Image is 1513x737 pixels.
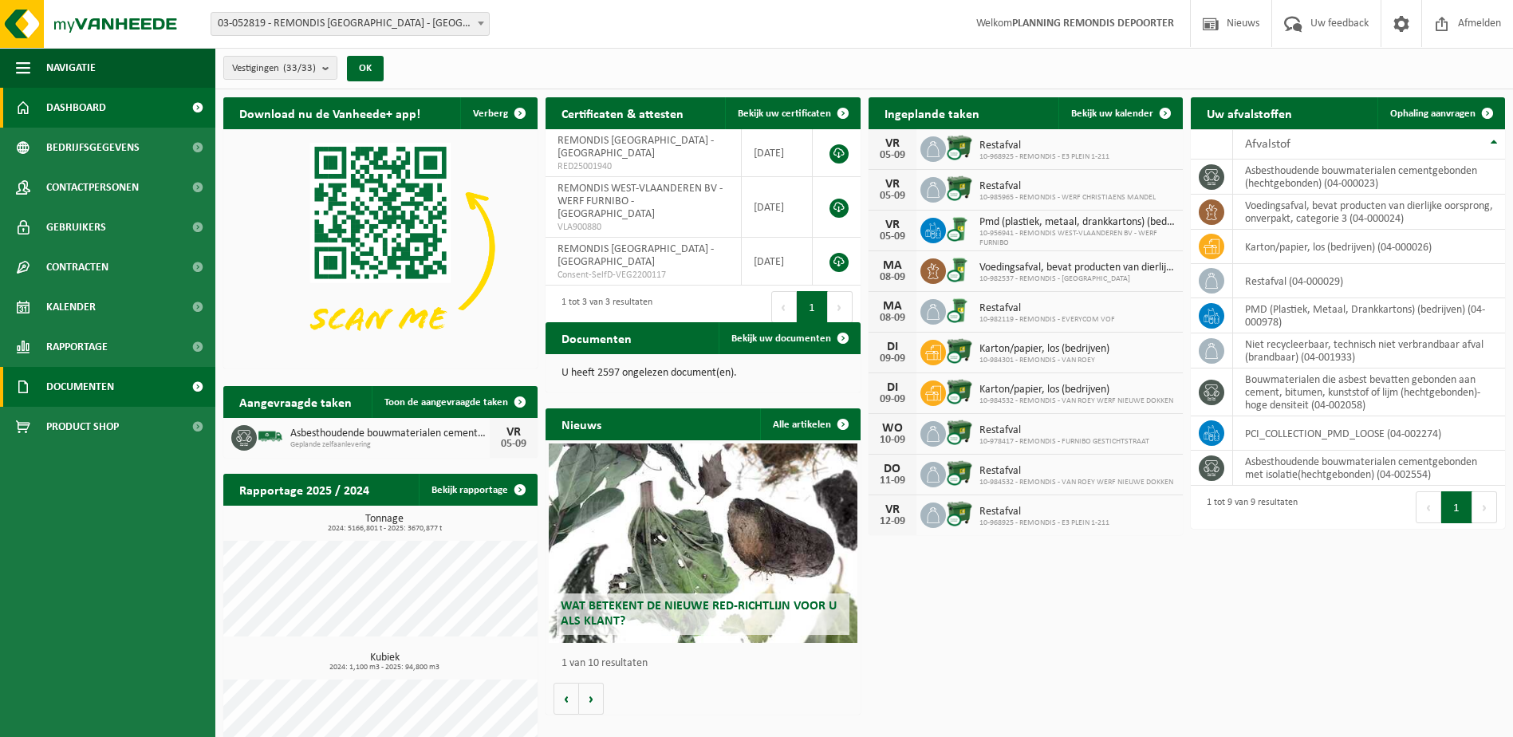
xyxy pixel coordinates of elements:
[979,384,1173,396] span: Karton/papier, los (bedrijven)
[1233,195,1505,230] td: voedingsafval, bevat producten van dierlijke oorsprong, onverpakt, categorie 3 (04-000024)
[979,262,1175,274] span: Voedingsafval, bevat producten van dierlijke oorsprong, onverpakt, categorie 3
[725,97,859,129] a: Bekijk uw certificaten
[979,396,1173,406] span: 10-984532 - REMONDIS - VAN ROEY WERF NIEUWE DOKKEN
[742,129,813,177] td: [DATE]
[877,475,908,487] div: 11-09
[877,231,908,242] div: 05-09
[979,356,1109,365] span: 10-984301 - REMONDIS - VAN ROEY
[257,423,284,450] img: BL-SO-LV
[1233,298,1505,333] td: PMD (Plastiek, Metaal, Drankkartons) (bedrijven) (04-000978)
[558,160,729,173] span: RED25001940
[223,97,436,128] h2: Download nu de Vanheede+ app!
[869,97,995,128] h2: Ingeplande taken
[877,300,908,313] div: MA
[561,600,837,628] span: Wat betekent de nieuwe RED-richtlijn voor u als klant?
[979,343,1109,356] span: Karton/papier, los (bedrijven)
[1233,416,1505,451] td: PCI_COLLECTION_PMD_LOOSE (04-002274)
[946,175,973,202] img: WB-1100-CU
[877,381,908,394] div: DI
[877,191,908,202] div: 05-09
[223,56,337,80] button: Vestigingen(33/33)
[561,658,852,669] p: 1 van 10 resultaten
[498,439,530,450] div: 05-09
[946,297,973,324] img: WB-0240-CU
[1441,491,1472,523] button: 1
[290,440,490,450] span: Geplande zelfaanlevering
[738,108,831,119] span: Bekijk uw certificaten
[979,424,1149,437] span: Restafval
[1058,97,1181,129] a: Bekijk uw kalender
[742,177,813,238] td: [DATE]
[877,259,908,272] div: MA
[946,134,973,161] img: WB-1100-CU
[546,408,617,439] h2: Nieuws
[558,221,729,234] span: VLA900880
[979,506,1109,518] span: Restafval
[877,219,908,231] div: VR
[558,135,714,160] span: REMONDIS [GEOGRAPHIC_DATA] - [GEOGRAPHIC_DATA]
[46,207,106,247] span: Gebruikers
[979,274,1175,284] span: 10-982537 - REMONDIS - [GEOGRAPHIC_DATA]
[46,167,139,207] span: Contactpersonen
[546,322,648,353] h2: Documenten
[1472,491,1497,523] button: Next
[979,193,1156,203] span: 10-985965 - REMONDIS - WERF CHRISTIAENS MANDEL
[46,287,96,327] span: Kalender
[546,97,699,128] h2: Certificaten & attesten
[877,313,908,324] div: 08-09
[979,302,1115,315] span: Restafval
[1012,18,1174,30] strong: PLANNING REMONDIS DEPOORTER
[561,368,844,379] p: U heeft 2597 ongelezen document(en).
[946,419,973,446] img: WB-1100-CU
[1390,108,1476,119] span: Ophaling aanvragen
[979,229,1175,248] span: 10-956941 - REMONDIS WEST-VLAANDEREN BV - WERF FURNIBO
[877,150,908,161] div: 05-09
[877,272,908,283] div: 08-09
[46,88,106,128] span: Dashboard
[1233,230,1505,264] td: karton/papier, los (bedrijven) (04-000026)
[731,333,831,344] span: Bekijk uw documenten
[46,327,108,367] span: Rapportage
[877,422,908,435] div: WO
[946,459,973,487] img: WB-1100-CU
[1191,97,1308,128] h2: Uw afvalstoffen
[372,386,536,418] a: Toon de aangevraagde taken
[384,397,508,408] span: Toon de aangevraagde taken
[979,216,1175,229] span: Pmd (plastiek, metaal, drankkartons) (bedrijven)
[719,322,859,354] a: Bekijk uw documenten
[979,152,1109,162] span: 10-968925 - REMONDIS - E3 PLEIN 1-211
[1233,368,1505,416] td: bouwmaterialen die asbest bevatten gebonden aan cement, bitumen, kunststof of lijm (hechtgebonden...
[46,247,108,287] span: Contracten
[231,514,538,533] h3: Tonnage
[558,183,723,220] span: REMONDIS WEST-VLAANDEREN BV - WERF FURNIBO - [GEOGRAPHIC_DATA]
[419,474,536,506] a: Bekijk rapportage
[558,269,729,282] span: Consent-SelfD-VEG2200117
[558,243,714,268] span: REMONDIS [GEOGRAPHIC_DATA] - [GEOGRAPHIC_DATA]
[1233,451,1505,486] td: asbesthoudende bouwmaterialen cementgebonden met isolatie(hechtgebonden) (04-002554)
[1071,108,1153,119] span: Bekijk uw kalender
[232,57,316,81] span: Vestigingen
[877,353,908,365] div: 09-09
[223,474,385,505] h2: Rapportage 2025 / 2024
[877,503,908,516] div: VR
[771,291,797,323] button: Previous
[1416,491,1441,523] button: Previous
[1233,264,1505,298] td: restafval (04-000029)
[877,178,908,191] div: VR
[498,426,530,439] div: VR
[877,516,908,527] div: 12-09
[979,180,1156,193] span: Restafval
[211,13,489,35] span: 03-052819 - REMONDIS WEST-VLAANDEREN - OOSTENDE
[979,437,1149,447] span: 10-978417 - REMONDIS - FURNIBO GESTICHTSTRAAT
[946,500,973,527] img: WB-1100-CU
[946,337,973,365] img: WB-1100-CU
[979,478,1173,487] span: 10-984532 - REMONDIS - VAN ROEY WERF NIEUWE DOKKEN
[946,215,973,242] img: WB-0240-CU
[211,12,490,36] span: 03-052819 - REMONDIS WEST-VLAANDEREN - OOSTENDE
[231,664,538,672] span: 2024: 1,100 m3 - 2025: 94,800 m3
[46,367,114,407] span: Documenten
[579,683,604,715] button: Volgende
[877,463,908,475] div: DO
[742,238,813,286] td: [DATE]
[290,428,490,440] span: Asbesthoudende bouwmaterialen cementgebonden (hechtgebonden)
